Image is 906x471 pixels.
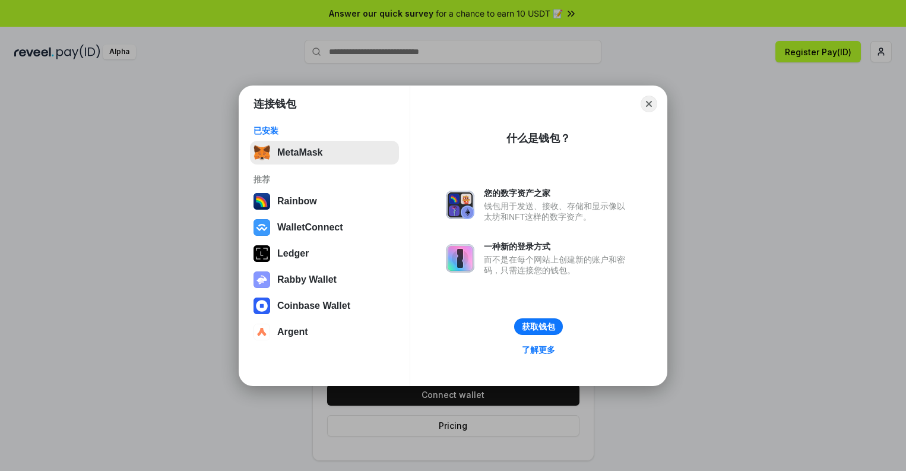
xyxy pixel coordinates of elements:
div: Rainbow [277,196,317,207]
button: Ledger [250,242,399,265]
img: svg+xml,%3Csvg%20xmlns%3D%22http%3A%2F%2Fwww.w3.org%2F2000%2Fsvg%22%20fill%3D%22none%22%20viewBox... [446,191,474,219]
img: svg+xml,%3Csvg%20width%3D%2228%22%20height%3D%2228%22%20viewBox%3D%220%200%2028%2028%22%20fill%3D... [254,219,270,236]
img: svg+xml,%3Csvg%20width%3D%2228%22%20height%3D%2228%22%20viewBox%3D%220%200%2028%2028%22%20fill%3D... [254,324,270,340]
button: WalletConnect [250,216,399,239]
div: Coinbase Wallet [277,301,350,311]
div: 推荐 [254,174,395,185]
img: svg+xml,%3Csvg%20xmlns%3D%22http%3A%2F%2Fwww.w3.org%2F2000%2Fsvg%22%20fill%3D%22none%22%20viewBox... [254,271,270,288]
button: Argent [250,320,399,344]
div: 钱包用于发送、接收、存储和显示像以太坊和NFT这样的数字资产。 [484,201,631,222]
div: 已安装 [254,125,395,136]
div: 了解更多 [522,344,555,355]
button: Rabby Wallet [250,268,399,292]
div: 什么是钱包？ [506,131,571,146]
div: 获取钱包 [522,321,555,332]
img: svg+xml,%3Csvg%20width%3D%22120%22%20height%3D%22120%22%20viewBox%3D%220%200%20120%20120%22%20fil... [254,193,270,210]
div: 一种新的登录方式 [484,241,631,252]
button: Close [641,96,657,112]
a: 了解更多 [515,342,562,358]
div: 而不是在每个网站上创建新的账户和密码，只需连接您的钱包。 [484,254,631,276]
button: MetaMask [250,141,399,165]
button: Coinbase Wallet [250,294,399,318]
img: svg+xml,%3Csvg%20width%3D%2228%22%20height%3D%2228%22%20viewBox%3D%220%200%2028%2028%22%20fill%3D... [254,298,270,314]
img: svg+xml,%3Csvg%20xmlns%3D%22http%3A%2F%2Fwww.w3.org%2F2000%2Fsvg%22%20width%3D%2228%22%20height%3... [254,245,270,262]
img: svg+xml,%3Csvg%20xmlns%3D%22http%3A%2F%2Fwww.w3.org%2F2000%2Fsvg%22%20fill%3D%22none%22%20viewBox... [446,244,474,273]
h1: 连接钱包 [254,97,296,111]
div: 您的数字资产之家 [484,188,631,198]
div: Rabby Wallet [277,274,337,285]
button: 获取钱包 [514,318,563,335]
div: Argent [277,327,308,337]
button: Rainbow [250,189,399,213]
img: svg+xml,%3Csvg%20fill%3D%22none%22%20height%3D%2233%22%20viewBox%3D%220%200%2035%2033%22%20width%... [254,144,270,161]
div: MetaMask [277,147,322,158]
div: Ledger [277,248,309,259]
div: WalletConnect [277,222,343,233]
